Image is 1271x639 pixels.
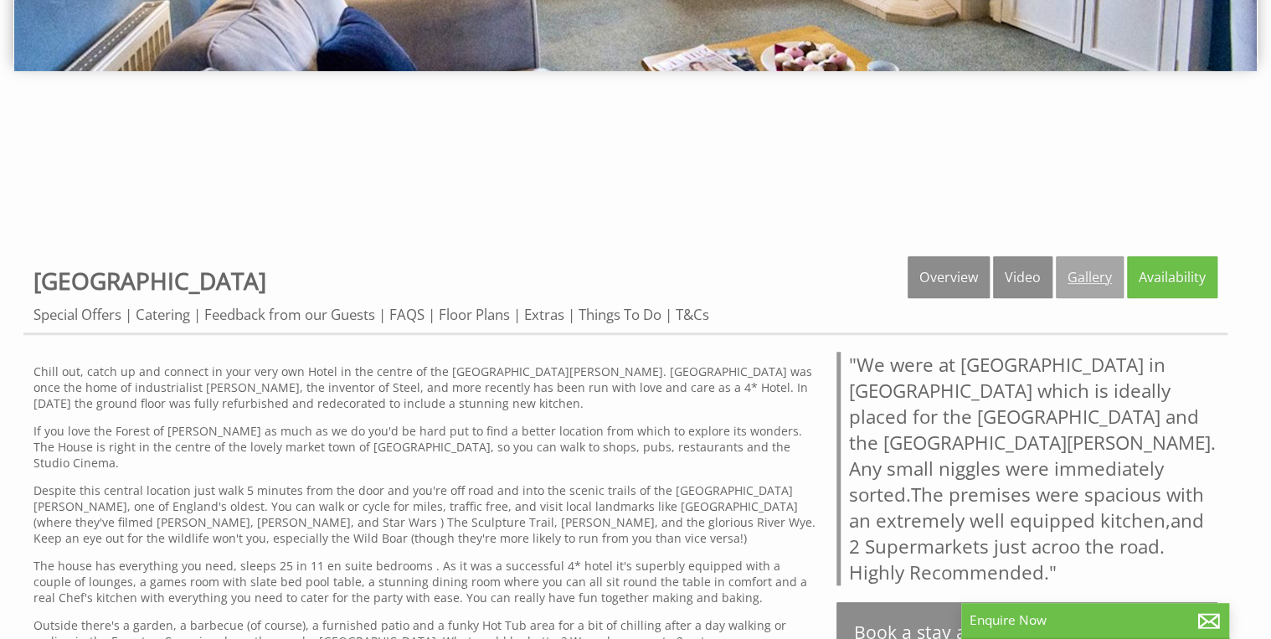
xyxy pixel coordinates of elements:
[33,305,121,324] a: Special Offers
[993,256,1052,298] a: Video
[204,305,375,324] a: Feedback from our Guests
[389,305,425,324] a: FAQS
[1127,256,1217,298] a: Availability
[579,305,661,324] a: Things To Do
[970,611,1221,629] p: Enquire Now
[33,482,816,546] p: Despite this central location just walk 5 minutes from the door and you're off road and into the ...
[33,558,816,606] p: The house has everything you need, sleeps 25 in 11 en suite bedrooms . As it was a successful 4* ...
[676,305,709,324] a: T&Cs
[136,305,190,324] a: Catering
[524,305,564,324] a: Extras
[33,423,816,471] p: If you love the Forest of [PERSON_NAME] as much as we do you'd be hard put to find a better locat...
[836,352,1217,585] blockquote: "We were at [GEOGRAPHIC_DATA] in [GEOGRAPHIC_DATA] which is ideally placed for the [GEOGRAPHIC_DA...
[908,256,990,298] a: Overview
[439,305,510,324] a: Floor Plans
[10,114,1261,240] iframe: Customer reviews powered by Trustpilot
[33,265,266,296] a: [GEOGRAPHIC_DATA]
[33,363,816,411] p: Chill out, catch up and connect in your very own Hotel in the centre of the [GEOGRAPHIC_DATA][PER...
[1056,256,1124,298] a: Gallery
